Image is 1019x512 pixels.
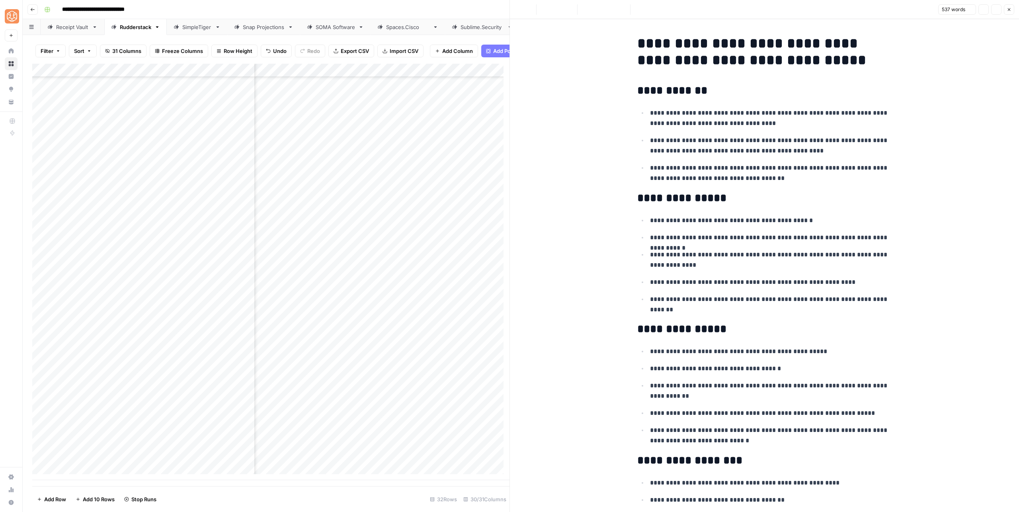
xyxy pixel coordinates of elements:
[227,19,300,35] a: Snap Projections
[74,47,84,55] span: Sort
[71,493,119,506] button: Add 10 Rows
[112,47,141,55] span: 31 Columns
[100,45,146,57] button: 31 Columns
[104,19,167,35] a: Rudderstack
[211,45,258,57] button: Row Height
[167,19,227,35] a: SimpleTiger
[41,19,104,35] a: Receipt Vault
[430,45,478,57] button: Add Column
[35,45,66,57] button: Filter
[41,47,53,55] span: Filter
[150,45,208,57] button: Freeze Columns
[5,96,18,108] a: Your Data
[390,47,418,55] span: Import CSV
[460,493,509,506] div: 30/31 Columns
[5,496,18,509] button: Help + Support
[328,45,374,57] button: Export CSV
[182,23,212,31] div: SimpleTiger
[56,23,89,31] div: Receipt Vault
[32,493,71,506] button: Add Row
[5,6,18,26] button: Workspace: SimpleTiger
[5,70,18,83] a: Insights
[5,483,18,496] a: Usage
[224,47,252,55] span: Row Height
[5,45,18,57] a: Home
[371,19,445,35] a: [DOMAIN_NAME]
[461,23,504,31] div: [DOMAIN_NAME]
[300,19,371,35] a: SOMA Software
[295,45,325,57] button: Redo
[273,47,287,55] span: Undo
[341,47,369,55] span: Export CSV
[938,4,976,15] button: 537 words
[481,45,541,57] button: Add Power Agent
[120,23,151,31] div: Rudderstack
[445,19,519,35] a: [DOMAIN_NAME]
[243,23,285,31] div: Snap Projections
[427,493,460,506] div: 32 Rows
[307,47,320,55] span: Redo
[377,45,424,57] button: Import CSV
[5,57,18,70] a: Browse
[5,471,18,483] a: Settings
[69,45,97,57] button: Sort
[261,45,292,57] button: Undo
[5,9,19,23] img: SimpleTiger Logo
[131,495,156,503] span: Stop Runs
[493,47,537,55] span: Add Power Agent
[386,23,429,31] div: [DOMAIN_NAME]
[119,493,161,506] button: Stop Runs
[316,23,355,31] div: SOMA Software
[5,83,18,96] a: Opportunities
[44,495,66,503] span: Add Row
[942,6,965,13] span: 537 words
[162,47,203,55] span: Freeze Columns
[442,47,473,55] span: Add Column
[83,495,115,503] span: Add 10 Rows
